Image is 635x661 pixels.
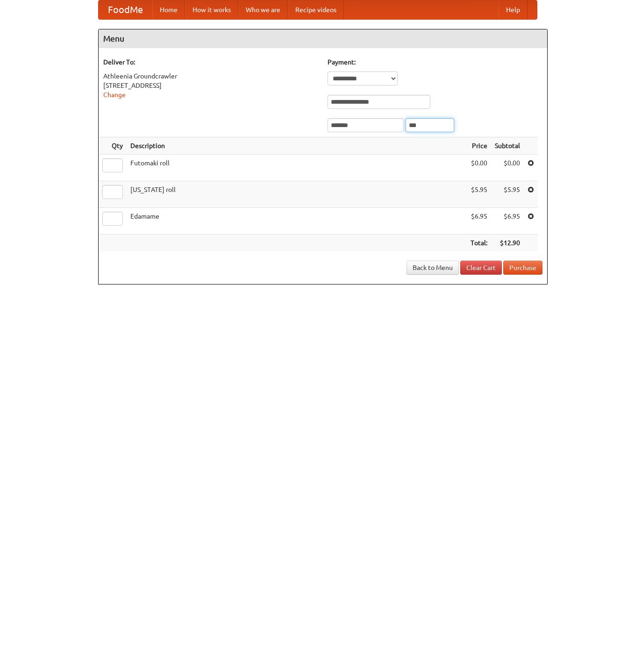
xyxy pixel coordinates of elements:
td: [US_STATE] roll [127,181,467,208]
th: $12.90 [491,235,524,252]
div: [STREET_ADDRESS] [103,81,318,90]
a: Back to Menu [407,261,459,275]
h5: Deliver To: [103,57,318,67]
button: Purchase [503,261,542,275]
th: Price [467,137,491,155]
th: Qty [99,137,127,155]
td: $6.95 [491,208,524,235]
a: How it works [185,0,238,19]
a: FoodMe [99,0,152,19]
a: Change [103,91,126,99]
td: $6.95 [467,208,491,235]
td: $0.00 [467,155,491,181]
td: $5.95 [491,181,524,208]
td: $5.95 [467,181,491,208]
h4: Menu [99,29,547,48]
a: Recipe videos [288,0,344,19]
a: Who we are [238,0,288,19]
td: Edamame [127,208,467,235]
h5: Payment: [328,57,542,67]
a: Help [499,0,528,19]
a: Clear Cart [460,261,502,275]
td: $0.00 [491,155,524,181]
th: Total: [467,235,491,252]
div: Athleenia Groundcrawler [103,71,318,81]
th: Subtotal [491,137,524,155]
td: Futomaki roll [127,155,467,181]
th: Description [127,137,467,155]
a: Home [152,0,185,19]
